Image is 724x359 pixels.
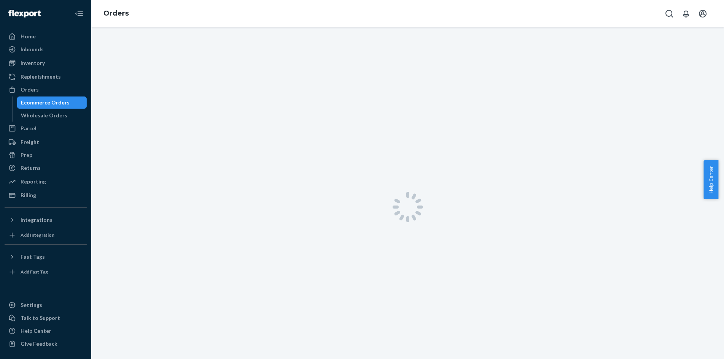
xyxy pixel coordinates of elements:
[5,338,87,350] button: Give Feedback
[21,178,46,185] div: Reporting
[21,46,44,53] div: Inbounds
[662,6,677,21] button: Open Search Box
[21,314,60,322] div: Talk to Support
[21,138,39,146] div: Freight
[5,162,87,174] a: Returns
[17,96,87,109] a: Ecommerce Orders
[21,151,32,159] div: Prep
[703,160,718,199] button: Help Center
[5,122,87,134] a: Parcel
[5,136,87,148] a: Freight
[21,59,45,67] div: Inventory
[21,327,51,335] div: Help Center
[21,301,42,309] div: Settings
[5,312,87,324] a: Talk to Support
[71,6,87,21] button: Close Navigation
[21,340,57,348] div: Give Feedback
[5,299,87,311] a: Settings
[21,125,36,132] div: Parcel
[5,30,87,43] a: Home
[21,112,67,119] div: Wholesale Orders
[21,269,48,275] div: Add Fast Tag
[5,325,87,337] a: Help Center
[21,73,61,81] div: Replenishments
[21,164,41,172] div: Returns
[21,99,70,106] div: Ecommerce Orders
[5,84,87,96] a: Orders
[5,251,87,263] button: Fast Tags
[5,189,87,201] a: Billing
[97,3,135,25] ol: breadcrumbs
[5,149,87,161] a: Prep
[5,229,87,241] a: Add Integration
[103,9,129,17] a: Orders
[5,266,87,278] a: Add Fast Tag
[21,191,36,199] div: Billing
[21,33,36,40] div: Home
[695,6,710,21] button: Open account menu
[21,86,39,93] div: Orders
[8,10,41,17] img: Flexport logo
[5,57,87,69] a: Inventory
[5,43,87,55] a: Inbounds
[678,6,694,21] button: Open notifications
[5,71,87,83] a: Replenishments
[5,214,87,226] button: Integrations
[21,216,52,224] div: Integrations
[21,232,54,238] div: Add Integration
[21,253,45,261] div: Fast Tags
[5,176,87,188] a: Reporting
[17,109,87,122] a: Wholesale Orders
